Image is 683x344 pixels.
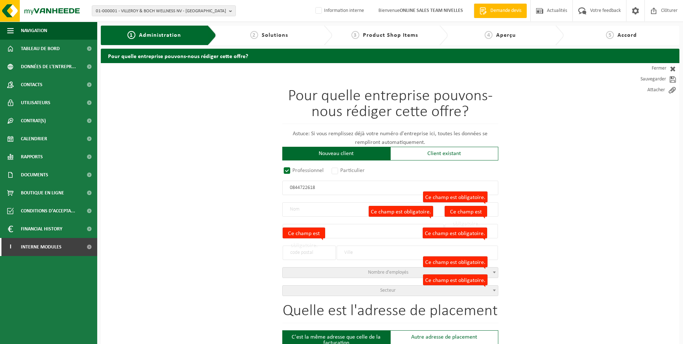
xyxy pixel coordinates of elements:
span: Navigation [21,22,47,40]
a: Fermer [615,63,679,74]
h1: Quelle est l'adresse de placement [282,303,498,323]
input: code postal [283,246,336,260]
a: Attacher [615,85,679,96]
span: Secteur [380,288,396,293]
label: Ce champ est obligatoire. [369,206,433,217]
span: Documents [21,166,48,184]
div: Nouveau client [282,147,390,160]
span: Administration [139,32,181,38]
label: Information interne [314,5,364,16]
div: Client existant [390,147,498,160]
label: Particulier [330,166,367,176]
span: Product Shop Items [363,32,418,38]
a: 1Administration [106,31,202,40]
span: 2 [250,31,258,39]
a: Demande devis [474,4,527,18]
label: Professionnel [282,166,326,176]
span: Boutique en ligne [21,184,64,202]
span: Tableau de bord [21,40,60,58]
input: Rue [283,224,444,238]
label: Ce champ est obligatoire. [445,206,487,217]
span: I [7,238,14,256]
label: Ce champ est obligatoire. [283,228,325,238]
label: Ce champ est obligatoire. [423,274,487,285]
span: 01-000001 - VILLEROY & BOCH WELLNESS NV - [GEOGRAPHIC_DATA] [96,6,226,17]
span: Utilisateurs [21,94,50,112]
span: Conditions d'accepta... [21,202,75,220]
h1: Pour quelle entreprise pouvons-nous rédiger cette offre? [282,88,498,124]
a: 3Product Shop Items [336,31,433,40]
span: Accord [617,32,637,38]
input: Numéro d'entreprise [282,181,498,195]
p: Astuce: Si vous remplissez déjà votre numéro d'entreprise ici, toutes les données se rempliront a... [282,129,498,147]
span: Solutions [262,32,288,38]
label: Ce champ est obligatoire. [423,256,487,267]
button: 01-000001 - VILLEROY & BOCH WELLNESS NV - [GEOGRAPHIC_DATA] [92,5,236,16]
label: Ce champ est obligatoire. [423,228,487,238]
span: Nombre d'employés [368,270,408,275]
span: Financial History [21,220,62,238]
input: Ville [337,246,498,260]
span: Interne modules [21,238,62,256]
a: Sauvegarder [615,74,679,85]
span: Contrat(s) [21,112,46,130]
a: 5Accord [567,31,676,40]
span: Demande devis [489,7,523,14]
span: 4 [485,31,493,39]
a: 2Solutions [220,31,318,40]
a: 4Aperçu [451,31,549,40]
span: Aperçu [496,32,516,38]
strong: ONLINE SALES TEAM NIVELLES [400,8,463,13]
h2: Pour quelle entreprise pouvons-nous rédiger cette offre? [101,49,679,63]
span: 3 [351,31,359,39]
span: Contacts [21,76,42,94]
span: 1 [127,31,135,39]
span: Calendrier [21,130,47,148]
input: Nom [282,202,498,217]
span: Données de l'entrepr... [21,58,76,76]
span: Rapports [21,148,43,166]
span: 5 [606,31,614,39]
label: Ce champ est obligatoire. [423,191,487,202]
